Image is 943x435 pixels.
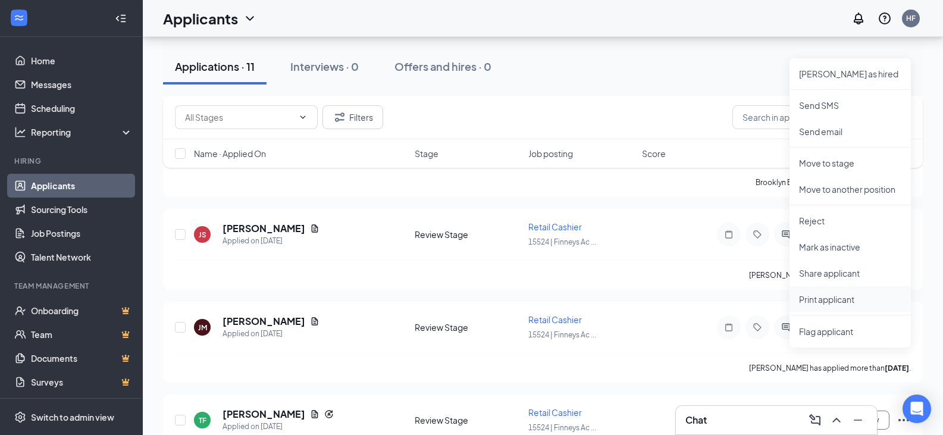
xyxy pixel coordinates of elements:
[31,323,133,346] a: TeamCrown
[298,112,308,122] svg: ChevronDown
[310,224,319,233] svg: Document
[906,13,916,23] div: HF
[903,395,931,423] div: Open Intercom Messenger
[115,12,127,24] svg: Collapse
[31,245,133,269] a: Talent Network
[749,270,911,280] p: [PERSON_NAME] has applied more than .
[528,221,582,232] span: Retail Cashier
[756,177,911,187] p: Brooklyn Bymer has applied more than .
[415,148,438,159] span: Stage
[223,421,334,433] div: Applied on [DATE]
[310,409,319,419] svg: Document
[31,96,133,120] a: Scheduling
[749,363,911,373] p: [PERSON_NAME] has applied more than .
[198,323,207,333] div: JM
[528,237,596,246] span: 15524 | Finneys Ac ...
[14,156,130,166] div: Hiring
[415,321,521,333] div: Review Stage
[806,411,825,430] button: ComposeMessage
[31,126,133,138] div: Reporting
[851,413,865,427] svg: Minimize
[394,59,491,74] div: Offers and hires · 0
[31,49,133,73] a: Home
[528,148,573,159] span: Job posting
[223,328,319,340] div: Applied on [DATE]
[528,423,596,432] span: 15524 | Finneys Ac ...
[199,230,206,240] div: JS
[199,415,206,425] div: TF
[14,411,26,423] svg: Settings
[31,346,133,370] a: DocumentsCrown
[13,12,25,24] svg: WorkstreamLogo
[415,229,521,240] div: Review Stage
[851,11,866,26] svg: Notifications
[722,323,736,332] svg: Note
[31,221,133,245] a: Job Postings
[290,59,359,74] div: Interviews · 0
[827,411,846,430] button: ChevronUp
[31,299,133,323] a: OnboardingCrown
[163,8,238,29] h1: Applicants
[829,413,844,427] svg: ChevronUp
[31,411,114,423] div: Switch to admin view
[897,413,911,427] svg: Ellipses
[175,59,255,74] div: Applications · 11
[31,370,133,394] a: SurveysCrown
[310,317,319,326] svg: Document
[750,323,765,332] svg: Tag
[14,281,130,291] div: Team Management
[223,235,319,247] div: Applied on [DATE]
[779,230,793,239] svg: ActiveChat
[31,174,133,198] a: Applicants
[14,126,26,138] svg: Analysis
[243,11,257,26] svg: ChevronDown
[528,314,582,325] span: Retail Cashier
[324,409,334,419] svg: Reapply
[750,230,765,239] svg: Tag
[642,148,666,159] span: Score
[732,105,911,129] input: Search in applications
[848,411,867,430] button: Minimize
[415,414,521,426] div: Review Stage
[322,105,383,129] button: Filter Filters
[223,222,305,235] h5: [PERSON_NAME]
[31,198,133,221] a: Sourcing Tools
[528,407,582,418] span: Retail Cashier
[722,230,736,239] svg: Note
[223,315,305,328] h5: [PERSON_NAME]
[333,110,347,124] svg: Filter
[194,148,266,159] span: Name · Applied On
[185,111,293,124] input: All Stages
[685,414,707,427] h3: Chat
[885,364,909,373] b: [DATE]
[223,408,305,421] h5: [PERSON_NAME]
[528,330,596,339] span: 15524 | Finneys Ac ...
[31,73,133,96] a: Messages
[878,11,892,26] svg: QuestionInfo
[808,413,822,427] svg: ComposeMessage
[779,323,793,332] svg: ActiveChat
